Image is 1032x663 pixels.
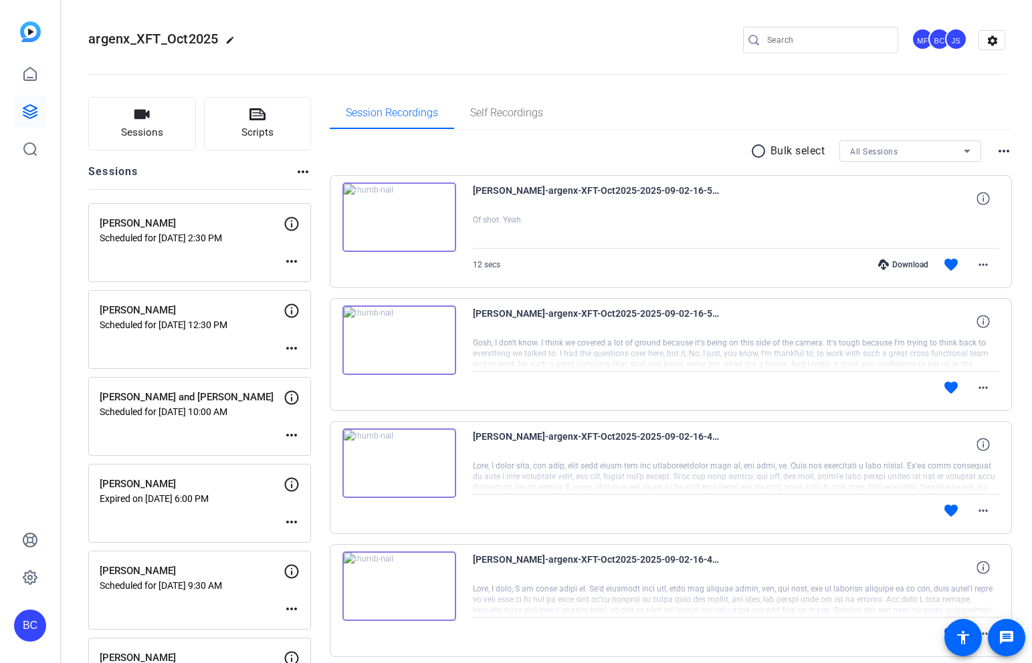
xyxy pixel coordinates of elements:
img: thumb-nail [342,428,456,498]
span: [PERSON_NAME]-argenx-XFT-Oct2025-2025-09-02-16-54-45-067-0 [473,305,720,338]
mat-icon: settings [979,31,1006,51]
p: [PERSON_NAME] [100,303,284,318]
p: Scheduled for [DATE] 10:00 AM [100,406,284,417]
mat-icon: more_horiz [284,601,300,617]
p: Bulk select [770,143,825,159]
mat-icon: edit [225,35,241,51]
mat-icon: more_horiz [295,164,311,180]
div: JS [945,28,967,50]
mat-icon: favorite [943,380,959,396]
input: Search [767,32,888,48]
span: [PERSON_NAME]-argenx-XFT-Oct2025-2025-09-02-16-49-45-443-0 [473,428,720,460]
div: BC [928,28,950,50]
mat-icon: more_horiz [284,253,300,269]
mat-icon: more_horiz [284,514,300,530]
mat-icon: favorite [943,503,959,519]
p: Scheduled for [DATE] 9:30 AM [100,580,284,591]
h2: Sessions [88,164,138,189]
div: BC [14,610,46,642]
p: Scheduled for [DATE] 12:30 PM [100,319,284,330]
mat-icon: message [999,630,1015,646]
div: Download [871,259,935,270]
div: MF [912,28,934,50]
mat-icon: more_horiz [284,340,300,356]
mat-icon: more_horiz [975,257,991,273]
mat-icon: accessibility [955,630,971,646]
mat-icon: more_horiz [996,143,1012,159]
ngx-avatar: Judy Spier [945,28,968,51]
span: Scripts [241,125,274,140]
span: [PERSON_NAME]-argenx-XFT-Oct2025-2025-09-02-16-55-38-200-0 [473,182,720,215]
span: Session Recordings [346,108,438,118]
mat-icon: more_horiz [975,503,991,519]
mat-icon: favorite [943,626,959,642]
span: [PERSON_NAME]-argenx-XFT-Oct2025-2025-09-02-16-46-33-084-0 [473,551,720,583]
ngx-avatar: Mandy Fernandez [912,28,935,51]
mat-icon: radio_button_unchecked [750,143,770,159]
img: thumb-nail [342,305,456,375]
p: Expired on [DATE] 6:00 PM [100,493,284,504]
p: [PERSON_NAME] and [PERSON_NAME] [100,390,284,405]
span: 12 secs [473,260,500,269]
p: Scheduled for [DATE] 2:30 PM [100,233,284,243]
ngx-avatar: Brian Curp [928,28,952,51]
mat-icon: more_horiz [284,427,300,443]
img: thumb-nail [342,182,456,252]
img: blue-gradient.svg [20,21,41,42]
span: All Sessions [850,147,898,156]
mat-icon: favorite [943,257,959,273]
mat-icon: more_horiz [975,626,991,642]
mat-icon: more_horiz [975,380,991,396]
p: [PERSON_NAME] [100,563,284,579]
span: Self Recordings [470,108,543,118]
p: [PERSON_NAME] [100,477,284,492]
span: Sessions [121,125,163,140]
p: [PERSON_NAME] [100,216,284,231]
span: argenx_XFT_Oct2025 [88,31,219,47]
img: thumb-nail [342,551,456,621]
button: Sessions [88,97,196,150]
button: Scripts [204,97,312,150]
